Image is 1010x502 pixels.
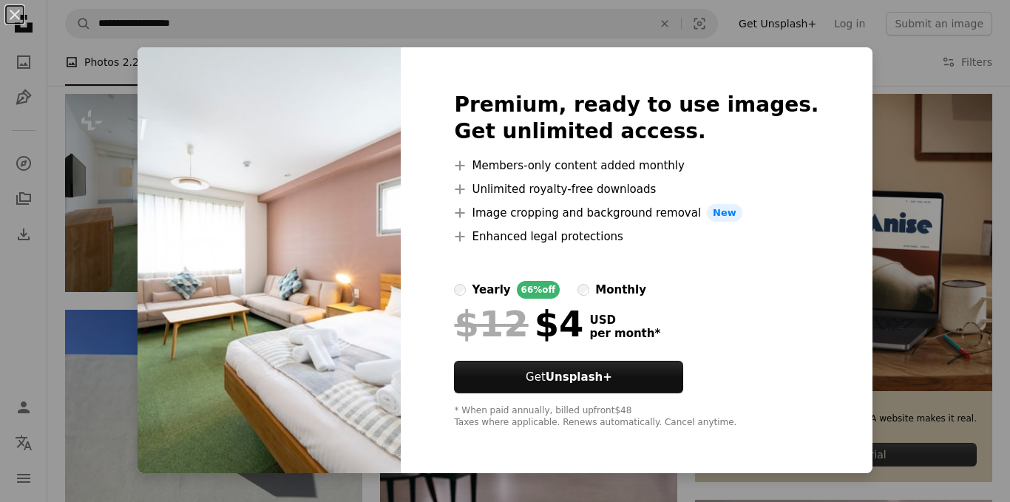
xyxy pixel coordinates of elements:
strong: Unsplash+ [546,370,612,384]
div: monthly [595,281,646,299]
img: premium_photo-1682094026083-fc4329ef6771 [138,47,401,473]
span: per month * [589,327,660,340]
li: Enhanced legal protections [454,228,818,245]
li: Unlimited royalty-free downloads [454,180,818,198]
li: Image cropping and background removal [454,204,818,222]
div: $4 [454,305,583,343]
input: yearly66%off [454,284,466,296]
li: Members-only content added monthly [454,157,818,174]
h2: Premium, ready to use images. Get unlimited access. [454,92,818,145]
span: USD [589,313,660,327]
button: GetUnsplash+ [454,361,683,393]
span: New [707,204,742,222]
div: * When paid annually, billed upfront $48 Taxes where applicable. Renews automatically. Cancel any... [454,405,818,429]
span: $12 [454,305,528,343]
div: 66% off [517,281,560,299]
div: yearly [472,281,510,299]
input: monthly [577,284,589,296]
